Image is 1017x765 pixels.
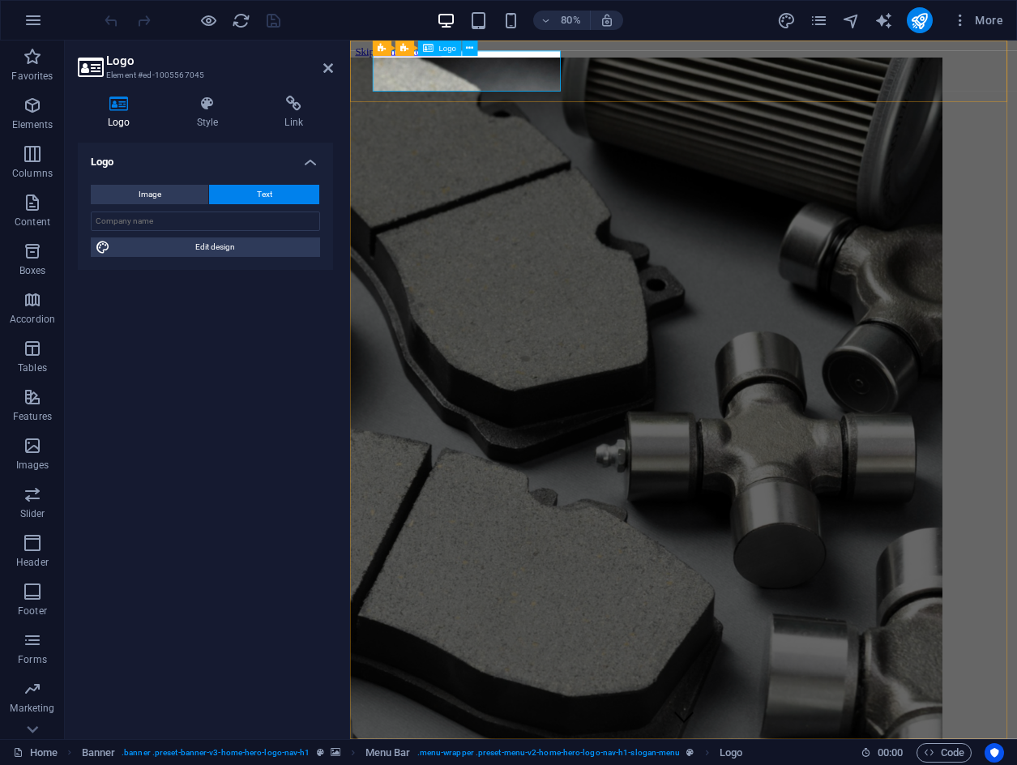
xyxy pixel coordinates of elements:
button: reload [231,11,250,30]
button: 80% [533,11,591,30]
nav: breadcrumb [82,743,743,763]
span: Click to select. Double-click to edit [720,743,742,763]
i: Design (Ctrl+Alt+Y) [777,11,796,30]
p: Forms [18,653,47,666]
span: Click to select. Double-click to edit [82,743,116,763]
button: design [777,11,797,30]
h4: Logo [78,143,333,172]
a: Click to cancel selection. Double-click to open Pages [13,743,58,763]
p: Features [13,410,52,423]
p: Slider [20,507,45,520]
span: More [952,12,1003,28]
h4: Link [254,96,333,130]
span: Image [139,185,161,204]
button: Text [209,185,319,204]
h6: 80% [558,11,583,30]
p: Tables [18,361,47,374]
button: Edit design [91,237,320,257]
i: This element is a customizable preset [686,748,694,757]
i: This element is a customizable preset [317,748,324,757]
button: Image [91,185,208,204]
button: pages [810,11,829,30]
i: Navigator [842,11,861,30]
a: Skip to main content [6,6,114,20]
p: Accordion [10,313,55,326]
i: Pages (Ctrl+Alt+S) [810,11,828,30]
h3: Element #ed-1005567045 [106,68,301,83]
i: Reload page [232,11,250,30]
input: Company name [91,212,320,231]
span: : [889,746,891,759]
h4: Style [167,96,255,130]
i: AI Writer [874,11,893,30]
p: Footer [18,605,47,618]
span: Code [924,743,964,763]
span: Edit design [115,237,315,257]
p: Marketing [10,702,54,715]
span: . menu-wrapper .preset-menu-v2-home-hero-logo-nav-h1-slogan-menu [417,743,681,763]
p: Images [16,459,49,472]
p: Header [16,556,49,569]
h4: Logo [78,96,167,130]
span: Click to select. Double-click to edit [365,743,411,763]
button: publish [907,7,933,33]
button: More [946,7,1010,33]
button: Usercentrics [985,743,1004,763]
button: Click here to leave preview mode and continue editing [199,11,218,30]
h2: Logo [106,53,333,68]
span: Text [257,185,272,204]
h6: Session time [861,743,904,763]
p: Boxes [19,264,46,277]
button: navigator [842,11,861,30]
p: Favorites [11,70,53,83]
button: text_generator [874,11,894,30]
p: Elements [12,118,53,131]
span: . banner .preset-banner-v3-home-hero-logo-nav-h1 [122,743,310,763]
span: 00 00 [878,743,903,763]
span: Logo [439,45,456,53]
i: On resize automatically adjust zoom level to fit chosen device. [600,13,614,28]
p: Content [15,216,50,229]
i: This element contains a background [331,748,340,757]
p: Columns [12,167,53,180]
button: Code [917,743,972,763]
i: Publish [910,11,929,30]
